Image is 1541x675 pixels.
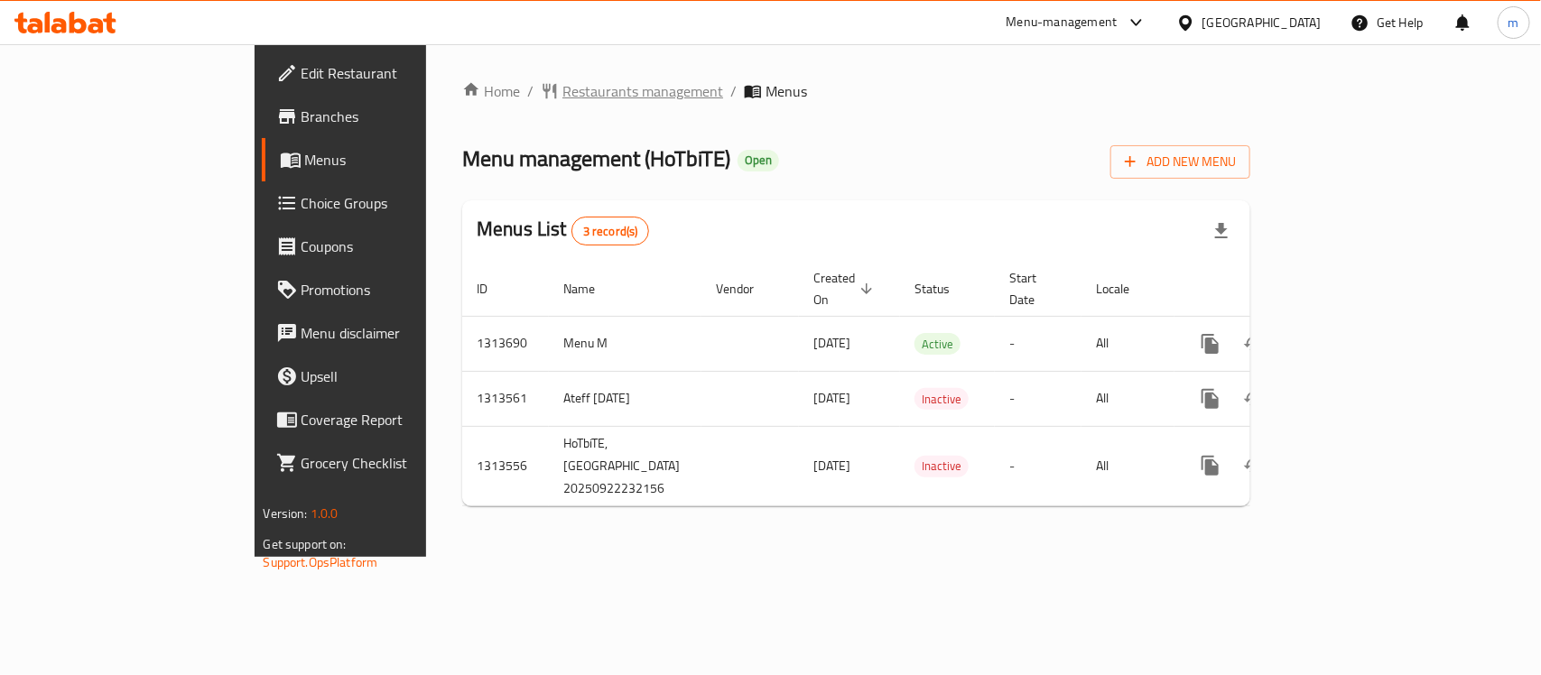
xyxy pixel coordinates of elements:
div: Menu-management [1007,12,1118,33]
a: Choice Groups [262,181,512,225]
span: Upsell [302,365,497,387]
span: 3 record(s) [572,223,649,240]
td: All [1081,426,1174,505]
button: more [1189,377,1232,421]
span: 1.0.0 [311,502,339,525]
span: Menu management ( HoTbiTE ) [462,138,730,179]
td: - [995,426,1081,505]
a: Restaurants management [541,80,723,102]
span: Locale [1096,278,1153,300]
a: Upsell [262,355,512,398]
span: Name [563,278,618,300]
button: Add New Menu [1110,145,1250,179]
span: Status [914,278,973,300]
td: - [995,316,1081,371]
span: Menu disclaimer [302,322,497,344]
a: Edit Restaurant [262,51,512,95]
div: Total records count [571,217,650,245]
span: Branches [302,106,497,127]
td: - [995,371,1081,426]
span: Menus [305,149,497,171]
span: Restaurants management [562,80,723,102]
div: Inactive [914,388,969,410]
span: Edit Restaurant [302,62,497,84]
a: Menu disclaimer [262,311,512,355]
span: Coupons [302,236,497,257]
div: Inactive [914,456,969,477]
a: Promotions [262,268,512,311]
span: Get support on: [264,532,347,556]
span: Grocery Checklist [302,452,497,474]
a: Grocery Checklist [262,441,512,485]
span: Created On [813,267,878,310]
div: Open [738,150,779,171]
td: HoTbiTE,[GEOGRAPHIC_DATA] 20250922232156 [549,426,701,505]
span: Open [738,153,779,168]
li: / [730,80,737,102]
div: [GEOGRAPHIC_DATA] [1202,13,1322,32]
span: Active [914,334,961,355]
span: [DATE] [813,454,850,477]
span: Inactive [914,456,969,476]
span: Menus [766,80,807,102]
span: Add New Menu [1125,151,1236,173]
button: more [1189,444,1232,487]
button: Change Status [1232,444,1276,487]
td: All [1081,371,1174,426]
td: Ateff [DATE] [549,371,701,426]
button: Change Status [1232,377,1276,421]
span: Vendor [716,278,777,300]
nav: breadcrumb [462,80,1250,102]
span: Inactive [914,389,969,410]
h2: Menus List [477,216,649,245]
a: Coupons [262,225,512,268]
a: Support.OpsPlatform [264,550,378,574]
button: more [1189,322,1232,365]
div: Active [914,333,961,355]
span: [DATE] [813,331,850,355]
a: Menus [262,138,512,181]
span: m [1509,13,1519,32]
th: Actions [1174,262,1377,317]
div: Export file [1200,209,1243,253]
td: Menu M [549,316,701,371]
a: Coverage Report [262,398,512,441]
span: [DATE] [813,386,850,410]
td: All [1081,316,1174,371]
button: Change Status [1232,322,1276,365]
span: Coverage Report [302,409,497,430]
span: Choice Groups [302,192,497,214]
span: Start Date [1009,267,1060,310]
span: ID [477,278,511,300]
span: Promotions [302,279,497,301]
li: / [527,80,534,102]
table: enhanced table [462,262,1377,506]
span: Version: [264,502,308,525]
a: Branches [262,95,512,138]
